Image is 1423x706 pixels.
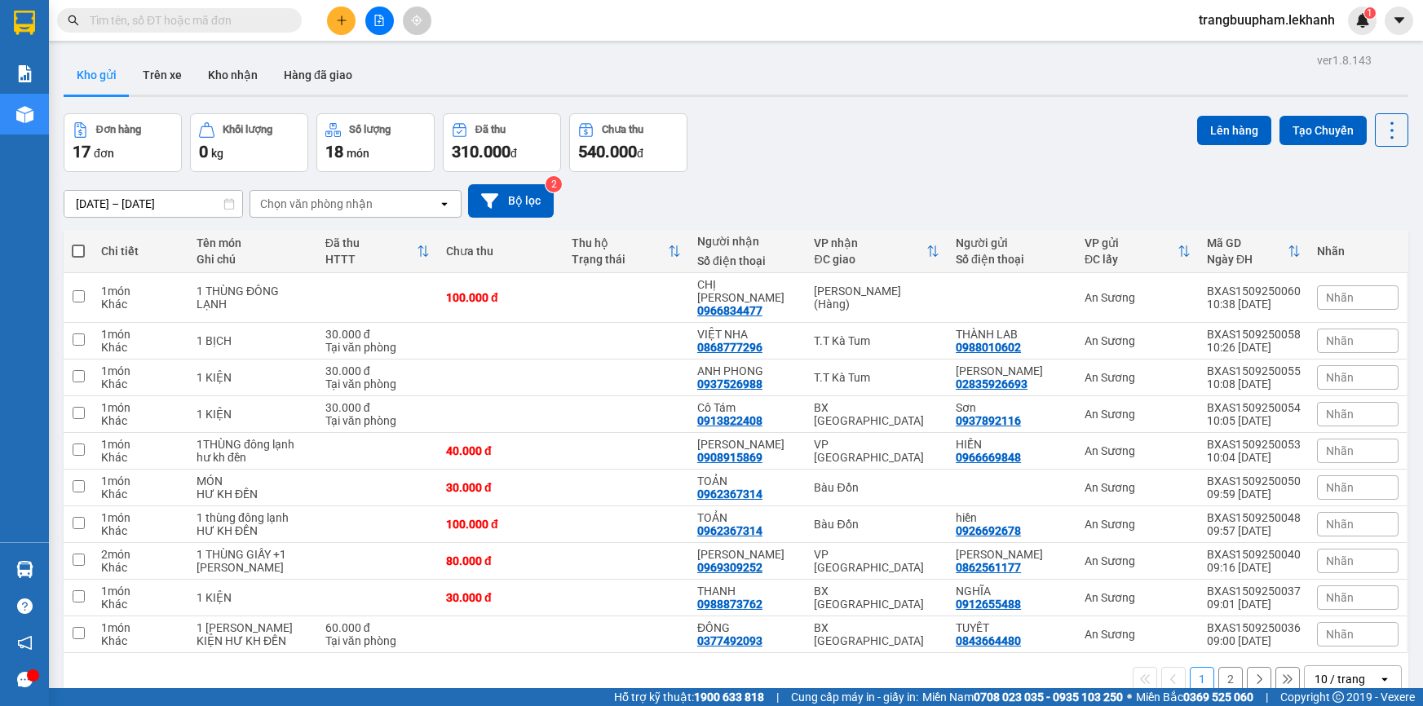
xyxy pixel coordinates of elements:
div: LÊ NGUYỄN [697,548,798,561]
div: 0913822408 [697,414,762,427]
div: HƯ KH ĐỀN [197,488,309,501]
div: Khối lượng [223,124,272,135]
div: 09:01 [DATE] [1207,598,1301,611]
span: message [17,672,33,687]
div: Chưa thu [602,124,643,135]
div: Người gửi [956,236,1068,249]
div: 09:59 [DATE] [1207,488,1301,501]
span: Nhãn [1326,444,1354,457]
div: 02835926693 [956,377,1027,391]
div: Khác [101,561,180,574]
div: 1 BỊCH [197,334,309,347]
span: 17 [73,142,91,161]
div: 80.000 đ [446,554,555,567]
div: BXAS1509250053 [1207,438,1301,451]
div: Chọn văn phòng nhận [260,196,373,212]
span: 1 [1367,7,1372,19]
strong: 0369 525 060 [1183,691,1253,704]
div: Người nhận [697,235,798,248]
span: Cung cấp máy in - giấy in: [791,688,918,706]
div: 30.000 đ [325,401,430,414]
span: | [776,688,779,706]
span: đ [637,147,643,160]
div: 40.000 đ [446,444,555,457]
div: 30.000 đ [325,364,430,377]
img: solution-icon [16,65,33,82]
div: ĐÔNG [697,621,798,634]
div: CHỊ CHI [697,278,798,304]
div: Khác [101,488,180,501]
div: BXAS1509250040 [1207,548,1301,561]
div: 30.000 đ [446,591,555,604]
div: 10:26 [DATE] [1207,341,1301,354]
span: Nhãn [1326,554,1354,567]
div: BXAS1509250050 [1207,474,1301,488]
div: 0962367314 [697,488,762,501]
div: Khác [101,598,180,611]
button: 1 [1190,667,1214,691]
div: 09:00 [DATE] [1207,634,1301,647]
div: Đơn hàng [96,124,141,135]
div: 30.000 đ [446,481,555,494]
div: Khác [101,414,180,427]
div: THÀNH LAB [956,328,1068,341]
div: 1 món [101,328,180,341]
div: VIỆT NHA [697,328,798,341]
span: question-circle [17,598,33,614]
div: hiền [956,511,1068,524]
div: Bàu Đồn [814,481,939,494]
span: Nhãn [1326,481,1354,494]
th: Toggle SortBy [806,230,948,273]
div: 0912655488 [956,598,1021,611]
div: An Sương [1085,518,1191,531]
button: Số lượng18món [316,113,435,172]
span: đơn [94,147,114,160]
span: ⚪️ [1127,694,1132,700]
div: 0868777296 [697,341,762,354]
div: VP [GEOGRAPHIC_DATA] [814,548,939,574]
div: 60.000 đ [325,621,430,634]
sup: 2 [546,176,562,192]
svg: open [1378,673,1391,686]
div: HTTT [325,253,417,266]
span: Nhãn [1326,518,1354,531]
div: Khác [101,524,180,537]
div: 0966669848 [956,451,1021,464]
div: 100.000 đ [446,291,555,304]
img: icon-new-feature [1355,13,1370,28]
div: SƠN KENY [956,548,1068,561]
div: Cô Tám [697,401,798,414]
button: Lên hàng [1197,116,1271,145]
button: Kho nhận [195,55,271,95]
div: HƯ KH ĐỀN [197,524,309,537]
div: Tại văn phòng [325,377,430,391]
span: copyright [1332,691,1344,703]
th: Toggle SortBy [1199,230,1309,273]
div: BX [GEOGRAPHIC_DATA] [814,621,939,647]
span: Nhãn [1326,334,1354,347]
span: Miền Bắc [1136,688,1253,706]
img: warehouse-icon [16,106,33,123]
div: Tại văn phòng [325,634,430,647]
div: BXAS1509250058 [1207,328,1301,341]
div: Số điện thoại [697,254,798,267]
span: Hỗ trợ kỹ thuật: [614,688,764,706]
div: NGHĨA [956,585,1068,598]
div: Khác [101,451,180,464]
div: 100.000 đ [446,518,555,531]
div: ĐC giao [814,253,926,266]
div: BXAS1509250054 [1207,401,1301,414]
span: 18 [325,142,343,161]
div: hư kh đền [197,451,309,464]
div: ver 1.8.143 [1317,51,1372,69]
button: Tạo Chuyến [1279,116,1367,145]
div: Tại văn phòng [325,341,430,354]
div: 0908915869 [697,451,762,464]
span: kg [211,147,223,160]
div: Tại văn phòng [325,414,430,427]
div: Khác [101,341,180,354]
div: 1 món [101,364,180,377]
div: Đã thu [325,236,417,249]
div: Sơn [956,401,1068,414]
div: T.T Kà Tum [814,334,939,347]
